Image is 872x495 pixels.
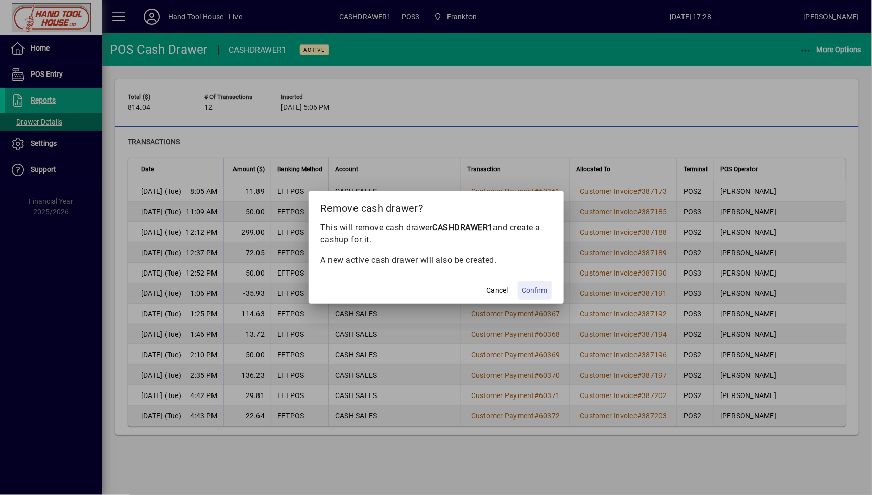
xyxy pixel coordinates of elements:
[487,285,508,296] span: Cancel
[309,191,564,221] h2: Remove cash drawer?
[321,221,552,246] p: This will remove cash drawer and create a cashup for it.
[522,285,548,296] span: Confirm
[433,222,493,232] b: CASHDRAWER1
[321,254,552,266] p: A new active cash drawer will also be created.
[518,281,552,300] button: Confirm
[481,281,514,300] button: Cancel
